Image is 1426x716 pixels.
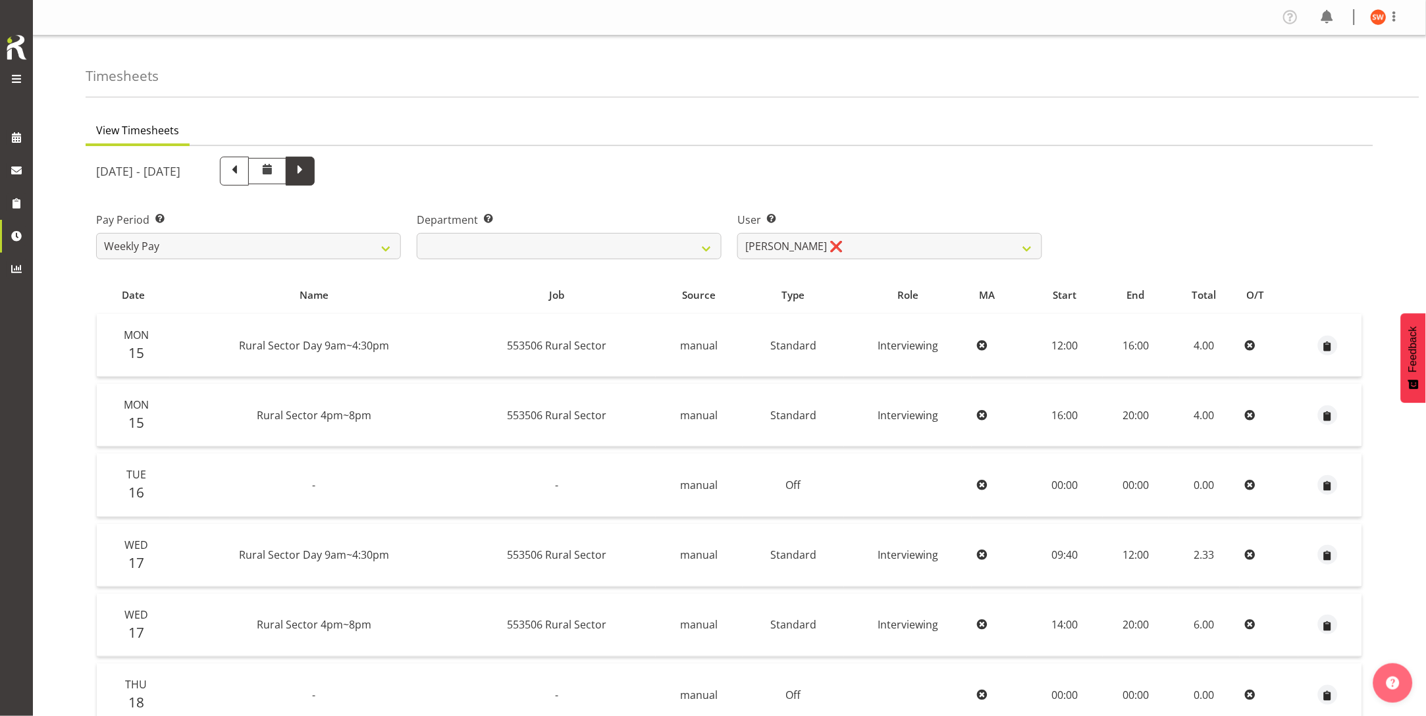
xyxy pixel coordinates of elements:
span: Interviewing [878,548,938,562]
td: Standard [743,314,844,377]
span: Mon [124,328,149,342]
td: 12:00 [1027,314,1103,377]
span: Interviewing [878,408,938,422]
label: Pay Period [96,212,401,228]
td: 4.00 [1169,384,1239,447]
span: End [1127,288,1145,303]
td: 20:00 [1103,384,1169,447]
td: Standard [743,384,844,447]
span: 553506 Rural Sector [507,338,606,353]
label: Department [417,212,722,228]
span: Rural Sector Day 9am~4:30pm [239,548,389,562]
span: manual [680,478,718,492]
td: 14:00 [1027,594,1103,657]
span: 553506 Rural Sector [507,408,606,422]
span: manual [680,688,718,702]
span: - [313,688,316,702]
td: 4.00 [1169,314,1239,377]
span: Wed [124,607,148,622]
td: 20:00 [1103,594,1169,657]
span: Type [782,288,805,303]
span: Name [300,288,329,303]
td: Off [743,453,844,517]
span: MA [980,288,995,303]
span: - [313,478,316,492]
span: View Timesheets [96,122,179,138]
span: 553506 Rural Sector [507,548,606,562]
span: 17 [128,623,144,642]
label: User [737,212,1042,228]
span: Wed [124,538,148,552]
td: 00:00 [1027,453,1103,517]
span: Role [897,288,918,303]
span: 17 [128,553,144,572]
td: 16:00 [1103,314,1169,377]
span: Tue [126,467,146,482]
img: Rosterit icon logo [3,33,30,62]
span: manual [680,617,718,632]
td: 16:00 [1027,384,1103,447]
img: help-xxl-2.png [1386,677,1400,690]
td: 09:40 [1027,524,1103,587]
span: 18 [128,693,144,711]
span: Job [549,288,564,303]
button: Feedback - Show survey [1401,313,1426,403]
span: Rural Sector Day 9am~4:30pm [239,338,389,353]
span: O/T [1247,288,1265,303]
span: Date [122,288,145,303]
span: Interviewing [878,617,938,632]
span: - [555,478,558,492]
span: 15 [128,344,144,362]
span: 16 [128,483,144,501]
span: Thu [125,677,147,692]
td: Standard [743,594,844,657]
span: Total [1192,288,1217,303]
h4: Timesheets [86,68,159,84]
span: manual [680,548,718,562]
span: 553506 Rural Sector [507,617,606,632]
span: Mon [124,397,149,412]
td: 0.00 [1169,453,1239,517]
span: 15 [128,413,144,432]
span: Interviewing [878,338,938,353]
span: manual [680,338,718,353]
td: 12:00 [1103,524,1169,587]
img: shannon-whelan11890.jpg [1371,9,1386,25]
span: Start [1053,288,1077,303]
span: Feedback [1408,326,1419,372]
td: 2.33 [1169,524,1239,587]
h5: [DATE] - [DATE] [96,164,180,178]
span: Rural Sector 4pm~8pm [257,408,371,422]
td: 6.00 [1169,594,1239,657]
span: manual [680,408,718,422]
span: Source [682,288,716,303]
span: Rural Sector 4pm~8pm [257,617,371,632]
td: 00:00 [1103,453,1169,517]
span: - [555,688,558,702]
td: Standard [743,524,844,587]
